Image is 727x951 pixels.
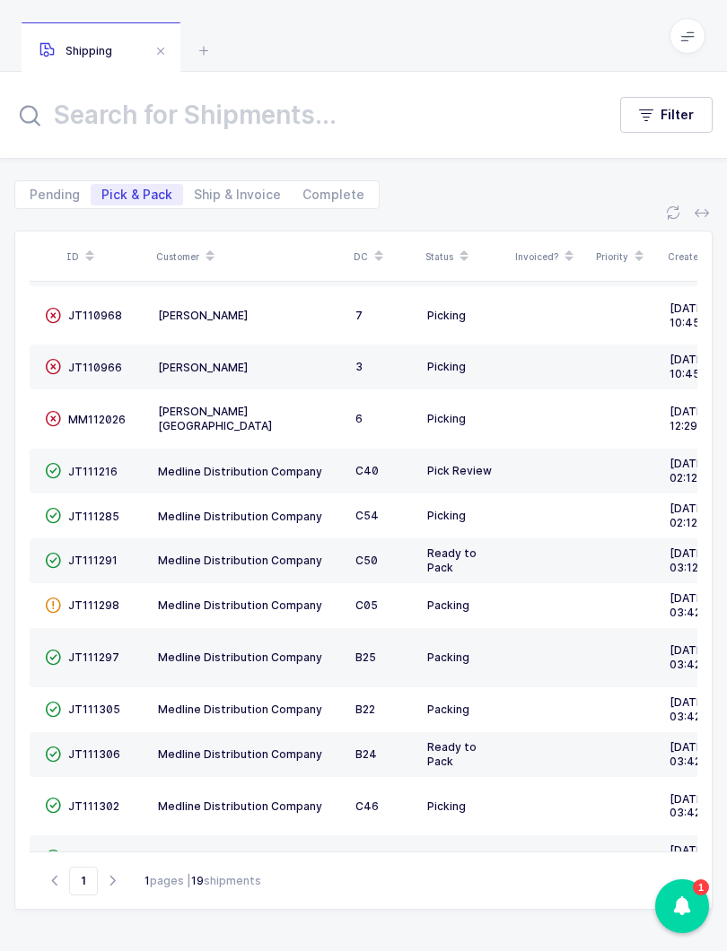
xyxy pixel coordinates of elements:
span:  [45,464,61,477]
span:  [45,650,61,664]
span: JT111305 [68,702,120,716]
div: Customer [156,241,343,272]
div: 1 [693,879,709,895]
span: Pending [30,188,80,201]
span: Filter [661,106,694,124]
span: [PERSON_NAME] [GEOGRAPHIC_DATA] [158,405,272,432]
span: JT111298 [68,598,119,612]
span: C50 [355,554,378,567]
span: C05 [355,598,378,612]
input: Search for Shipments... [14,93,599,136]
span: JT111291 [68,554,118,567]
span: JT110966 [68,361,122,374]
span: JT111306 [68,747,120,761]
span: [PERSON_NAME] [158,361,248,374]
span: Ship & Invoice [194,188,281,201]
span:  [45,598,61,612]
span: Packing [427,650,469,664]
span: Medline Distribution Company [158,554,322,567]
span: B24 [355,747,377,761]
span: Medline Distribution Company [158,650,322,664]
span: Complete [302,188,364,201]
span:  [45,702,61,716]
span: MM112026 [68,413,126,426]
span: JT110968 [68,309,122,322]
span: Ready to Pack [427,740,477,768]
span: JT111302 [68,799,119,813]
div: Invoiced? [515,241,585,272]
span:  [45,360,61,373]
span:  [45,747,61,761]
span: JT111216 [68,465,118,478]
span: [PERSON_NAME]'s Bargain Outlet [158,851,338,865]
b: 19 [191,874,204,887]
span: C46 [355,799,379,813]
span: Packing [427,851,469,864]
span: Go to [69,867,98,895]
span: Medline Distribution Company [158,799,322,813]
span: JT111285 [68,510,119,523]
span:  [45,412,61,425]
span: B25 [355,650,376,664]
span: Medline Distribution Company [158,702,322,716]
div: Status [425,241,504,272]
span: 7 [355,309,363,322]
span: C40 [355,464,379,477]
span: Picking [427,309,466,322]
span: BT111757 [68,851,121,865]
span:  [45,554,61,567]
span: Packing [427,702,469,716]
span: Shipping [39,44,112,57]
div: pages | shipments [145,873,261,889]
div: 1 [655,879,709,933]
span:  [45,851,61,864]
span: Pick Review [427,464,492,477]
span: Medline Distribution Company [158,465,322,478]
span: C54 [355,509,379,522]
span: Medline Distribution Company [158,510,322,523]
span: #5100 [355,851,390,864]
span:  [45,509,61,522]
span: Packing [427,598,469,612]
span: Picking [427,799,466,813]
span: JT111297 [68,650,119,664]
span: 6 [355,412,363,425]
span: Picking [427,360,466,373]
span: [PERSON_NAME] [158,309,248,322]
div: DC [354,241,415,272]
button: Filter [620,97,713,133]
div: ID [66,241,145,272]
div: Priority [596,241,657,272]
span: Medline Distribution Company [158,747,322,761]
span: Picking [427,412,466,425]
span: Medline Distribution Company [158,598,322,612]
span: 3 [355,360,363,373]
span: Picking [427,509,466,522]
span:  [45,798,61,812]
b: 1 [145,874,150,887]
span: B22 [355,702,375,716]
span:  [45,309,61,322]
span: Ready to Pack [427,546,477,574]
span: Pick & Pack [101,188,172,201]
